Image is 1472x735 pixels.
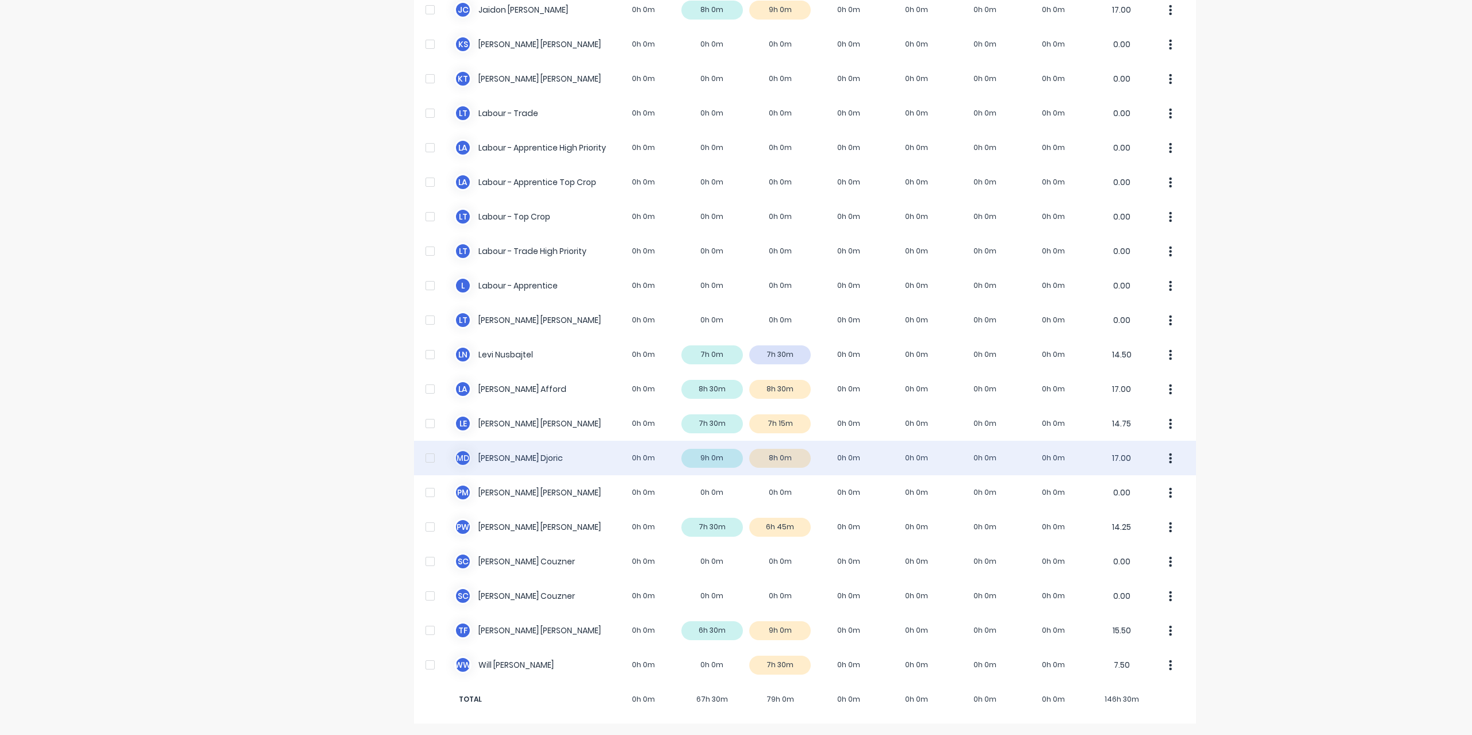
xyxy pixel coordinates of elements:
span: 0h 0m [1019,694,1088,705]
span: TOTAL [454,694,609,705]
span: 67h 30m [678,694,746,705]
span: 0h 0m [609,694,678,705]
span: 0h 0m [883,694,951,705]
span: 146h 30m [1087,694,1156,705]
span: 0h 0m [814,694,883,705]
span: 79h 0m [746,694,815,705]
span: 0h 0m [951,694,1019,705]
